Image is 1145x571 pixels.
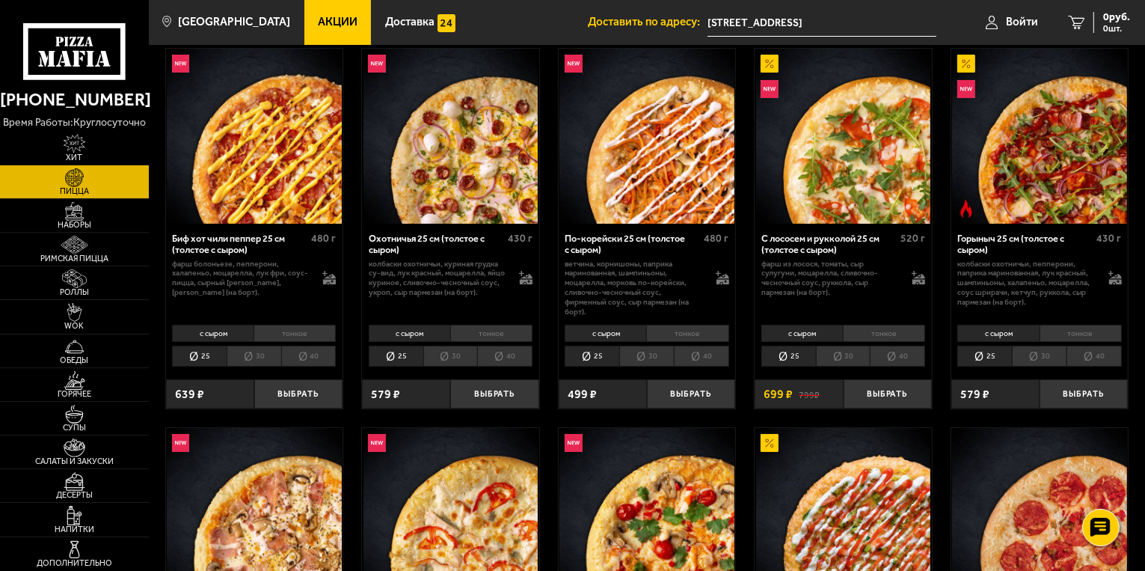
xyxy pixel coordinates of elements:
[957,80,975,98] img: Новинка
[870,346,925,367] li: 40
[254,325,336,342] li: тонкое
[565,325,646,342] li: с сыром
[957,346,1012,367] li: 25
[369,346,423,367] li: 25
[1040,379,1128,409] button: Выбрать
[957,233,1093,256] div: Горыныч 25 см (толстое с сыром)
[172,55,190,73] img: Новинка
[363,49,538,224] img: Охотничья 25 см (толстое с сыром)
[957,55,975,73] img: Акционный
[281,346,337,367] li: 40
[166,49,343,224] a: НовинкаБиф хот чили пеппер 25 см (толстое с сыром)
[764,388,793,400] span: 699 ₽
[172,346,227,367] li: 25
[647,379,735,409] button: Выбрать
[172,233,307,256] div: Биф хот чили пеппер 25 см (толстое с сыром)
[254,379,343,409] button: Выбрать
[843,325,925,342] li: тонкое
[559,49,734,224] img: По-корейски 25 см (толстое с сыром)
[755,49,932,224] a: АкционныйНовинкаС лососем и рукколой 25 см (толстое с сыром)
[705,232,729,245] span: 480 г
[477,346,532,367] li: 40
[756,49,931,224] img: С лососем и рукколой 25 см (толстое с сыром)
[565,233,700,256] div: По-корейски 25 см (толстое с сыром)
[619,346,674,367] li: 30
[565,346,619,367] li: 25
[761,434,779,452] img: Акционный
[761,260,900,298] p: фарш из лосося, томаты, сыр сулугуни, моцарелла, сливочно-чесночный соус, руккола, сыр пармезан (...
[311,232,336,245] span: 480 г
[385,16,435,28] span: Доставка
[172,434,190,452] img: Новинка
[960,388,989,400] span: 579 ₽
[761,325,843,342] li: с сыром
[1097,232,1122,245] span: 430 г
[565,260,703,317] p: ветчина, корнишоны, паприка маринованная, шампиньоны, моцарелла, морковь по-корейски, сливочно-че...
[369,233,504,256] div: Охотничья 25 см (толстое с сыром)
[1012,346,1066,367] li: 30
[368,434,386,452] img: Новинка
[565,55,583,73] img: Новинка
[369,325,450,342] li: с сыром
[450,325,532,342] li: тонкое
[951,49,1129,224] a: АкционныйНовинкаОстрое блюдоГорыныч 25 см (толстое с сыром)
[1006,16,1038,28] span: Войти
[167,49,342,224] img: Биф хот чили пеппер 25 см (толстое с сыром)
[318,16,357,28] span: Акции
[707,9,936,37] span: проспект Металлистов, 108
[568,388,597,400] span: 499 ₽
[368,55,386,73] img: Новинка
[761,233,897,256] div: С лососем и рукколой 25 см (толстое с сыром)
[674,346,729,367] li: 40
[816,346,871,367] li: 30
[1103,12,1130,22] span: 0 руб.
[178,16,290,28] span: [GEOGRAPHIC_DATA]
[1040,325,1122,342] li: тонкое
[450,379,538,409] button: Выбрать
[1066,346,1122,367] li: 40
[175,388,204,400] span: 639 ₽
[761,55,779,73] img: Акционный
[761,80,779,98] img: Новинка
[172,325,254,342] li: с сыром
[371,388,400,400] span: 579 ₽
[559,49,736,224] a: НовинкаПо-корейски 25 см (толстое с сыром)
[227,346,281,367] li: 30
[900,232,925,245] span: 520 г
[957,200,975,218] img: Острое блюдо
[588,16,707,28] span: Доставить по адресу:
[952,49,1127,224] img: Горыныч 25 см (толстое с сыром)
[646,325,728,342] li: тонкое
[369,260,507,298] p: колбаски охотничьи, куриная грудка су-вид, лук красный, моцарелла, яйцо куриное, сливочно-чесночн...
[423,346,478,367] li: 30
[957,260,1096,308] p: колбаски Охотничьи, пепперони, паприка маринованная, лук красный, шампиньоны, халапеньо, моцарелл...
[761,346,816,367] li: 25
[362,49,539,224] a: НовинкаОхотничья 25 см (толстое с сыром)
[799,388,820,400] s: 799 ₽
[844,379,932,409] button: Выбрать
[438,14,455,32] img: 15daf4d41897b9f0e9f617042186c801.svg
[508,232,532,245] span: 430 г
[1103,24,1130,33] span: 0 шт.
[565,434,583,452] img: Новинка
[957,325,1039,342] li: с сыром
[707,9,936,37] input: Ваш адрес доставки
[172,260,310,298] p: фарш болоньезе, пепперони, халапеньо, моцарелла, лук фри, соус-пицца, сырный [PERSON_NAME], [PERS...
